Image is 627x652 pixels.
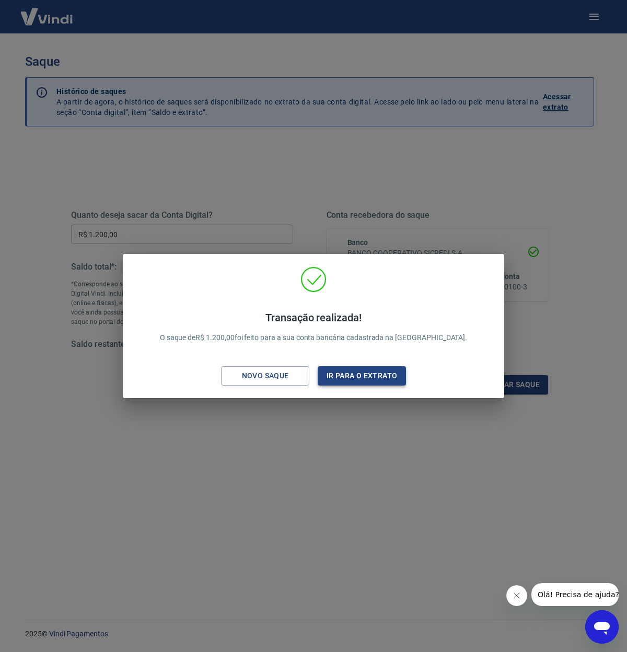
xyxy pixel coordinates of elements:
div: Novo saque [229,369,301,382]
p: O saque de R$ 1.200,00 foi feito para a sua conta bancária cadastrada na [GEOGRAPHIC_DATA]. [160,311,468,343]
iframe: Botão para abrir a janela de mensagens [585,610,619,644]
h4: Transação realizada! [160,311,468,324]
iframe: Fechar mensagem [506,585,527,606]
span: Olá! Precisa de ajuda? [6,7,88,16]
button: Ir para o extrato [318,366,406,386]
button: Novo saque [221,366,309,386]
iframe: Mensagem da empresa [531,583,619,606]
